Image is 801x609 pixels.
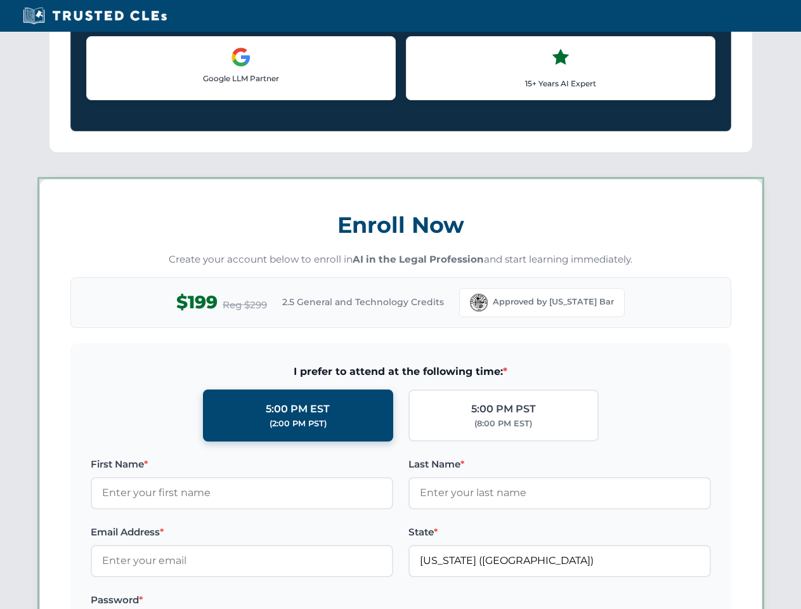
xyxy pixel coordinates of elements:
input: Enter your email [91,545,393,577]
input: Florida (FL) [408,545,711,577]
span: Reg $299 [223,298,267,313]
label: Last Name [408,457,711,472]
p: Google LLM Partner [97,72,385,84]
strong: AI in the Legal Profession [353,253,484,265]
div: 5:00 PM EST [266,401,330,417]
p: Create your account below to enroll in and start learning immediately. [70,252,731,267]
span: I prefer to attend at the following time: [91,363,711,380]
label: Email Address [91,525,393,540]
label: State [408,525,711,540]
h3: Enroll Now [70,205,731,245]
span: 2.5 General and Technology Credits [282,295,444,309]
img: Florida Bar [470,294,488,311]
div: 5:00 PM PST [471,401,536,417]
span: $199 [176,288,218,317]
span: Approved by [US_STATE] Bar [493,296,614,308]
label: Password [91,593,393,608]
input: Enter your last name [408,477,711,509]
div: (2:00 PM PST) [270,417,327,430]
p: 15+ Years AI Expert [417,77,705,89]
label: First Name [91,457,393,472]
input: Enter your first name [91,477,393,509]
img: Trusted CLEs [19,6,171,25]
img: Google [231,47,251,67]
div: (8:00 PM EST) [474,417,532,430]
